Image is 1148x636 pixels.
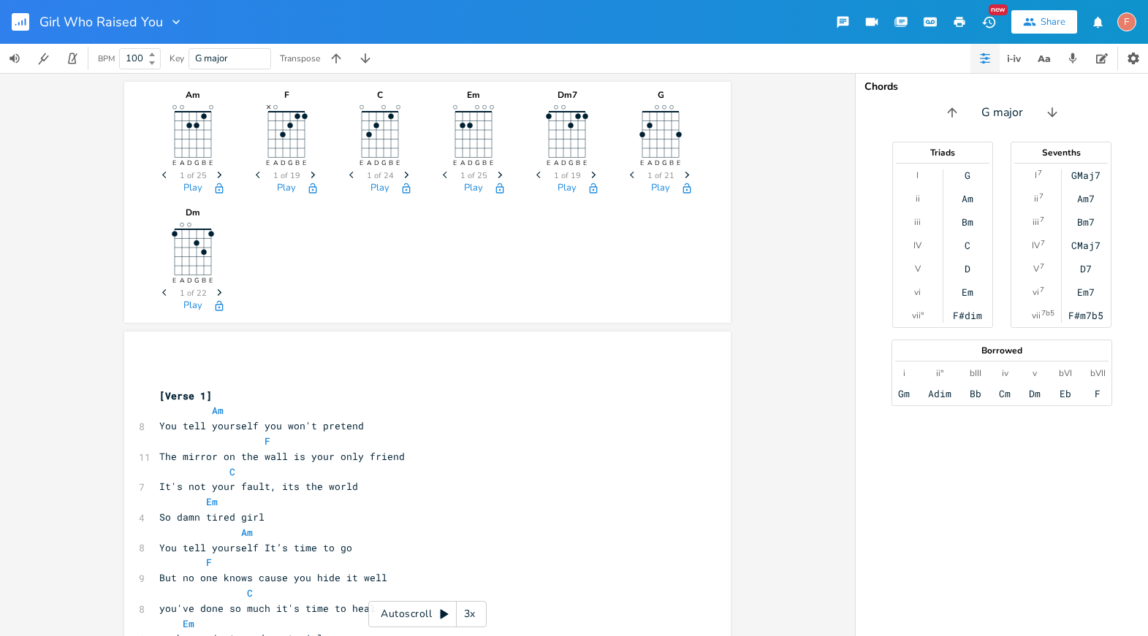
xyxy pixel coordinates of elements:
[903,367,905,379] div: i
[1034,193,1038,204] div: ii
[159,389,212,402] span: [Verse 1]
[892,346,1111,355] div: Borrowed
[898,388,910,399] div: Gm
[266,101,271,112] text: ×
[962,193,973,204] div: Am
[651,183,670,195] button: Play
[970,367,981,379] div: bIII
[180,276,185,285] text: A
[916,193,920,204] div: ii
[206,495,218,508] span: Em
[1011,148,1111,157] div: Sevenths
[561,158,566,167] text: D
[624,91,697,99] div: G
[460,172,487,180] span: 1 of 25
[1077,286,1095,298] div: Em7
[453,158,457,167] text: E
[396,158,400,167] text: E
[1071,169,1101,181] div: GMaj7
[554,158,559,167] text: A
[180,158,185,167] text: A
[1039,191,1044,202] sup: 7
[209,276,213,285] text: E
[554,172,581,180] span: 1 of 19
[183,617,194,630] span: Em
[288,158,293,167] text: G
[202,158,206,167] text: B
[864,82,1139,92] div: Chords
[266,158,270,167] text: E
[159,480,358,493] span: It's not your fault, its the world
[1032,240,1040,251] div: IV
[965,263,970,275] div: D
[1060,388,1071,399] div: Eb
[962,286,973,298] div: Em
[172,276,176,285] text: E
[475,158,480,167] text: G
[280,54,320,63] div: Transpose
[669,158,674,167] text: B
[1080,263,1092,275] div: D7
[159,602,376,615] span: you've done so much it's time to heal
[913,240,921,251] div: IV
[1038,167,1042,179] sup: 7
[1035,169,1037,181] div: I
[640,158,644,167] text: E
[343,91,417,99] div: C
[187,158,192,167] text: D
[1033,216,1039,228] div: iii
[180,289,207,297] span: 1 of 22
[247,586,253,599] span: C
[482,158,487,167] text: B
[209,158,213,167] text: E
[558,183,577,195] button: Play
[159,571,387,584] span: But no one knows cause you hide it well
[437,91,510,99] div: Em
[1033,286,1039,298] div: vi
[989,4,1008,15] div: New
[531,91,604,99] div: Dm7
[647,172,674,180] span: 1 of 21
[1041,15,1065,28] div: Share
[367,158,372,167] text: A
[912,310,924,321] div: vii°
[962,216,973,228] div: Bm
[370,183,389,195] button: Play
[1040,261,1044,272] sup: 7
[212,404,224,417] span: Am
[576,158,580,167] text: B
[1041,237,1045,249] sup: 7
[1032,310,1041,321] div: vii
[281,158,286,167] text: D
[170,54,184,63] div: Key
[195,52,228,65] span: G major
[202,276,206,285] text: B
[1002,367,1008,379] div: iv
[569,158,574,167] text: G
[374,158,379,167] text: D
[1077,216,1095,228] div: Bm7
[367,172,394,180] span: 1 of 24
[677,158,680,167] text: E
[187,276,192,285] text: D
[368,601,487,627] div: Autoscroll
[194,276,199,285] text: G
[303,158,306,167] text: E
[1029,388,1041,399] div: Dm
[295,158,300,167] text: B
[183,300,202,313] button: Play
[655,158,660,167] text: D
[273,158,278,167] text: A
[229,465,235,478] span: C
[159,510,265,524] span: So damn tired girl
[206,556,212,569] span: F
[1077,193,1095,204] div: Am7
[241,526,253,539] span: Am
[1040,214,1044,226] sup: 7
[928,388,951,399] div: Adim
[914,216,921,228] div: iii
[389,158,393,167] text: B
[583,158,587,167] text: E
[468,158,473,167] text: D
[172,158,176,167] text: E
